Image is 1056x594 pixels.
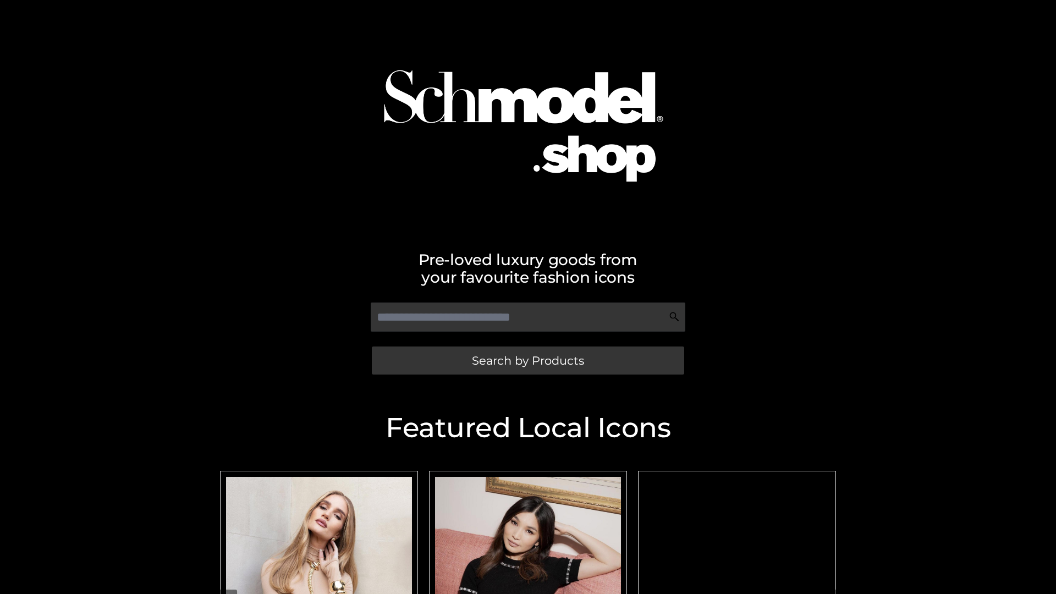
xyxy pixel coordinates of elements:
[472,355,584,366] span: Search by Products
[372,346,684,375] a: Search by Products
[669,311,680,322] img: Search Icon
[215,251,842,286] h2: Pre-loved luxury goods from your favourite fashion icons
[215,414,842,442] h2: Featured Local Icons​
